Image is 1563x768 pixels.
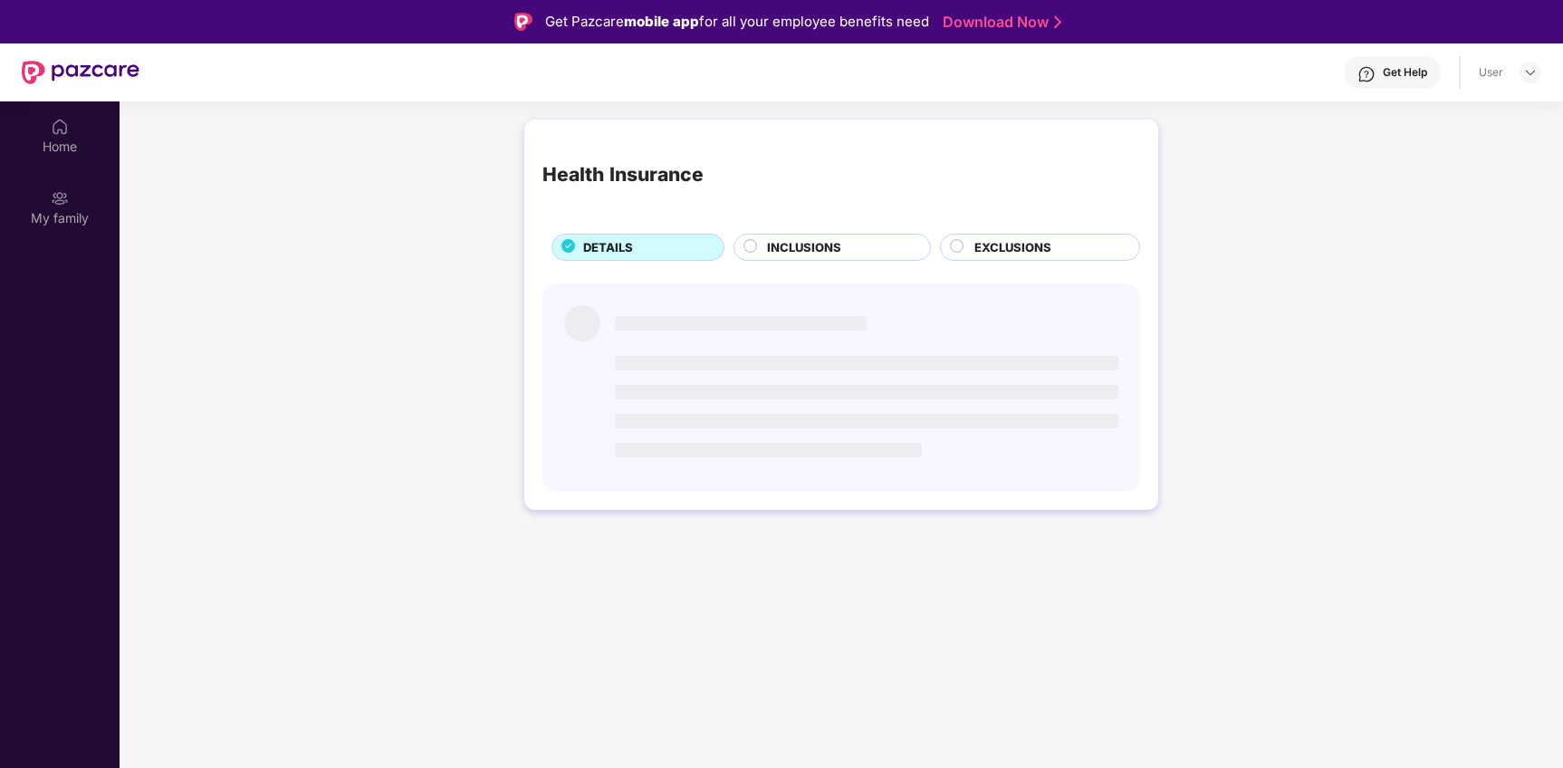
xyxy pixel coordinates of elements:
[542,159,704,189] div: Health Insurance
[767,238,841,257] span: INCLUSIONS
[1479,65,1503,80] div: User
[51,118,69,136] img: svg+xml;base64,PHN2ZyBpZD0iSG9tZSIgeG1sbnM9Imh0dHA6Ly93d3cudzMub3JnLzIwMDAvc3ZnIiB3aWR0aD0iMjAiIG...
[545,11,929,33] div: Get Pazcare for all your employee benefits need
[51,189,69,207] img: svg+xml;base64,PHN2ZyB3aWR0aD0iMjAiIGhlaWdodD0iMjAiIHZpZXdCb3g9IjAgMCAyMCAyMCIgZmlsbD0ibm9uZSIgeG...
[974,238,1051,257] span: EXCLUSIONS
[1383,65,1427,80] div: Get Help
[514,13,532,31] img: Logo
[943,13,1056,32] a: Download Now
[583,238,633,257] span: DETAILS
[22,61,139,84] img: New Pazcare Logo
[1357,65,1376,83] img: svg+xml;base64,PHN2ZyBpZD0iSGVscC0zMngzMiIgeG1sbnM9Imh0dHA6Ly93d3cudzMub3JnLzIwMDAvc3ZnIiB3aWR0aD...
[624,13,699,30] strong: mobile app
[1054,13,1061,32] img: Stroke
[1523,65,1538,80] img: svg+xml;base64,PHN2ZyBpZD0iRHJvcGRvd24tMzJ4MzIiIHhtbG5zPSJodHRwOi8vd3d3LnczLm9yZy8yMDAwL3N2ZyIgd2...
